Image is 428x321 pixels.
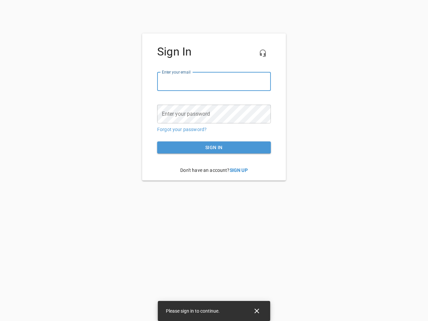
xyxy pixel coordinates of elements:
button: Close [249,303,265,319]
iframe: Chat [282,75,423,316]
h4: Sign In [157,45,271,59]
p: Don't have an account? [157,162,271,179]
span: Sign in [163,143,265,152]
a: Forgot your password? [157,127,207,132]
span: Please sign in to continue. [166,308,220,314]
a: Sign Up [230,168,248,173]
button: Sign in [157,141,271,154]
